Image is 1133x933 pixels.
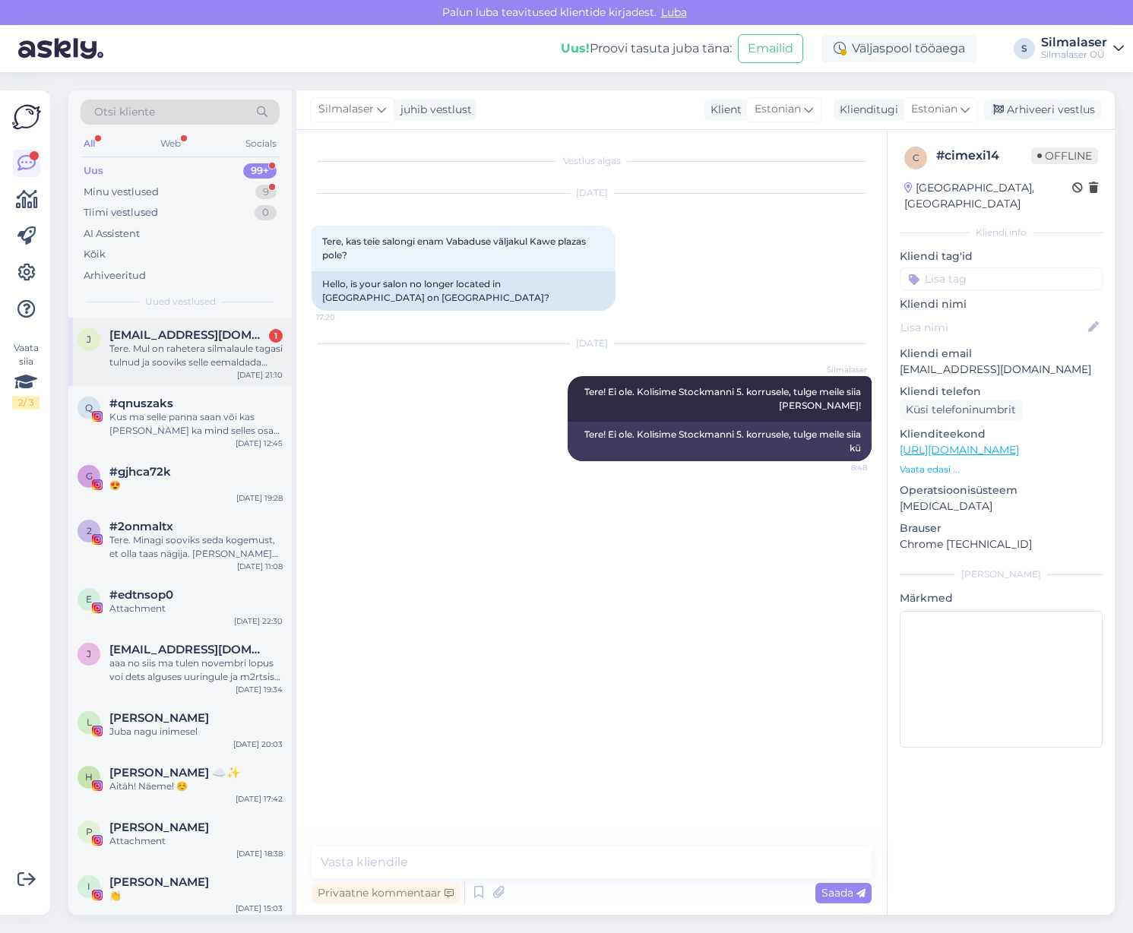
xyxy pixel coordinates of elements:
span: Saada [821,886,866,900]
div: Silmalaser OÜ [1041,49,1107,61]
div: Väljaspool tööaega [821,35,977,62]
span: Lisabet Loigu [109,711,209,725]
span: g [86,470,93,482]
p: Kliendi tag'id [900,248,1103,264]
span: 2 [87,525,92,536]
div: 1 [269,329,283,343]
span: q [85,402,93,413]
span: Tere, kas teie salongi enam Vabaduse väljakul Kawe plazas pole? [322,236,588,261]
p: Klienditeekond [900,426,1103,442]
div: [DATE] [312,337,872,350]
span: j [87,648,91,659]
span: janarkukke@gmail.com [109,328,267,342]
div: Tere! Ei ole. Kolisime Stockmanni 5. korrusele, tulge meile siia kü [568,422,872,461]
div: Privaatne kommentaar [312,883,460,903]
span: 8:48 [810,462,867,473]
p: Operatsioonisüsteem [900,482,1103,498]
div: 2 / 3 [12,396,40,410]
span: h [85,771,93,783]
div: [DATE] 22:30 [234,615,283,627]
span: jasmine.mahov@gmail.com [109,643,267,656]
div: Web [157,134,184,153]
span: L [87,716,92,728]
p: [MEDICAL_DATA] [900,498,1103,514]
div: Arhiveeri vestlus [984,100,1101,120]
div: 99+ [243,163,277,179]
span: Estonian [755,101,801,118]
div: Silmalaser [1041,36,1107,49]
span: Tere! Ei ole. Kolisime Stockmanni 5. korrusele, tulge meile siia [PERSON_NAME]! [584,386,863,411]
span: helen ☁️✨ [109,766,241,780]
div: Uus [84,163,103,179]
div: [DATE] 12:45 [236,438,283,449]
input: Lisa nimi [900,319,1085,336]
div: Tiimi vestlused [84,205,158,220]
div: S [1014,38,1035,59]
p: Märkmed [900,590,1103,606]
div: [DATE] 18:38 [236,848,283,859]
div: 9 [255,185,277,200]
div: 0 [255,205,277,220]
div: 👏 [109,889,283,903]
div: [DATE] 21:10 [237,369,283,381]
span: #gjhca72k [109,465,171,479]
div: Attachment [109,602,283,615]
div: Klient [704,102,742,118]
div: [DATE] [312,186,872,200]
span: Uued vestlused [145,295,216,308]
div: [DATE] 17:42 [236,793,283,805]
div: Minu vestlused [84,185,159,200]
span: pauline lotta [109,821,209,834]
div: Vestlus algas [312,154,872,168]
span: 17:20 [316,312,373,323]
div: Tere. Minagi sooviks seda kogemust, et olla taas nägija. [PERSON_NAME] alates neljandast klassist... [109,533,283,561]
p: Kliendi nimi [900,296,1103,312]
div: juhib vestlust [394,102,472,118]
div: Vaata siia [12,341,40,410]
div: Aitäh! Näeme! ☺️ [109,780,283,793]
span: I [87,881,90,892]
span: Estonian [911,101,957,118]
span: Offline [1031,147,1098,164]
div: [DATE] 20:03 [233,738,283,750]
div: [DATE] 19:34 [236,684,283,695]
a: SilmalaserSilmalaser OÜ [1041,36,1124,61]
div: Küsi telefoninumbrit [900,400,1022,420]
div: [GEOGRAPHIC_DATA], [GEOGRAPHIC_DATA] [904,180,1072,212]
b: Uus! [561,41,590,55]
span: #qnuszaks [109,397,173,410]
span: p [86,826,93,837]
div: aaa no siis ma tulen novembri lopus voi dets alguses uuringule ja m2rtsis opile kui silm lubab . ... [109,656,283,684]
p: [EMAIL_ADDRESS][DOMAIN_NAME] [900,362,1103,378]
span: #2onmaltx [109,520,173,533]
input: Lisa tag [900,267,1103,290]
div: [PERSON_NAME] [900,568,1103,581]
div: [DATE] 19:28 [236,492,283,504]
div: Kliendi info [900,226,1103,239]
div: [DATE] 15:03 [236,903,283,914]
div: Kõik [84,247,106,262]
p: Kliendi telefon [900,384,1103,400]
div: Arhiveeritud [84,268,146,283]
div: Klienditugi [834,102,898,118]
span: Silmalaser [810,364,867,375]
button: Emailid [738,34,803,63]
div: Kus ma selle panna saan või kas [PERSON_NAME] ka mind selles osas aidata? [109,410,283,438]
div: 😍 [109,479,283,492]
div: Proovi tasuta juba täna: [561,40,732,58]
span: c [913,152,919,163]
p: Vaata edasi ... [900,463,1103,476]
p: Kliendi email [900,346,1103,362]
div: All [81,134,98,153]
div: [DATE] 11:08 [237,561,283,572]
div: Juba nagu inimesel [109,725,283,738]
span: e [86,593,92,605]
div: Attachment [109,834,283,848]
span: Inger V [109,875,209,889]
span: Silmalaser [318,101,374,118]
p: Chrome [TECHNICAL_ID] [900,536,1103,552]
div: Tere. Mul on rahetera silmalaule tagasi tulnud ja sooviks selle eemaldada kirurgiliselt. Millal o... [109,342,283,369]
span: #edtnsop0 [109,588,173,602]
div: # cimexi14 [936,147,1031,165]
div: Socials [242,134,280,153]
